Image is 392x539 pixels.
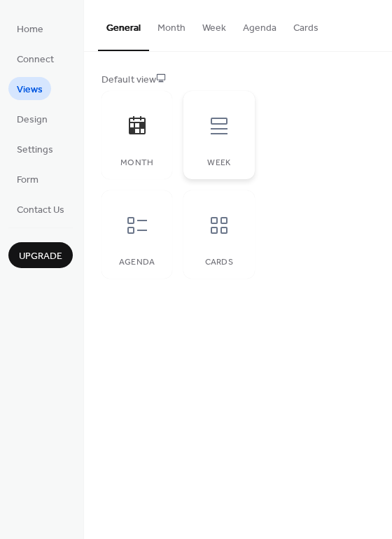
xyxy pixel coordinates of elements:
div: Week [197,158,240,168]
span: Upgrade [19,249,62,264]
span: Settings [17,143,53,157]
a: Design [8,107,56,130]
span: Connect [17,52,54,67]
span: Views [17,83,43,97]
span: Design [17,113,48,127]
a: Views [8,77,51,100]
div: Default view [101,73,372,87]
a: Connect [8,47,62,70]
a: Settings [8,137,62,160]
div: Month [115,158,158,168]
div: Cards [197,258,240,267]
a: Home [8,17,52,40]
a: Contact Us [8,197,73,220]
span: Contact Us [17,203,64,218]
a: Form [8,167,47,190]
div: Agenda [115,258,158,267]
span: Form [17,173,38,188]
button: Upgrade [8,242,73,268]
span: Home [17,22,43,37]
